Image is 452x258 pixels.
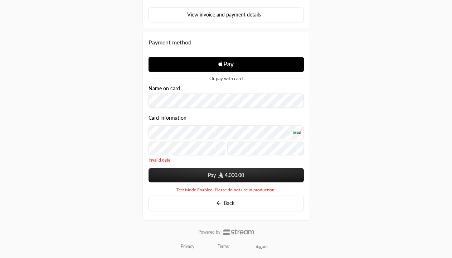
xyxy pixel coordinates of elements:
[227,142,304,155] input: CVC
[209,76,243,81] span: Or pay with card
[218,244,229,249] a: Terms
[149,157,304,163] span: Invalid date
[149,86,304,108] div: Name on card
[218,172,223,178] img: SAR
[149,7,304,22] button: View invoice and payment details
[198,229,220,235] p: Powered by
[176,187,276,193] span: Test Mode Enabled: Please do not use in production!
[149,38,304,47] div: Payment method
[149,115,186,121] legend: Card information
[293,130,301,135] img: MADA
[181,244,194,249] a: Privacy
[149,196,304,211] button: Back
[252,241,272,252] a: العربية
[225,172,244,179] span: 4,000.00
[224,200,234,206] span: Back
[149,142,225,155] input: Expiry date
[149,168,304,182] button: Pay SAR4,000.00
[149,115,304,163] div: Card information
[149,125,304,139] input: Credit Card
[149,86,180,91] label: Name on card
